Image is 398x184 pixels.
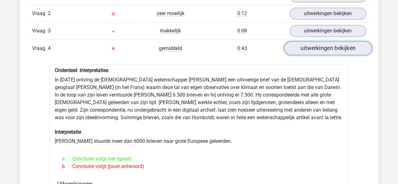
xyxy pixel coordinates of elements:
span: gemiddeld [159,45,182,51]
span: makkelijk [160,28,181,34]
h6: Interpretatie [55,129,344,135]
a: uitwerkingen bekijken [284,42,372,55]
span: 0:08 [237,28,247,34]
h6: Onderdeel: Interpretaties [55,67,344,73]
span: 2 [48,10,51,16]
a: uitwerkingen bekijken [290,8,366,20]
span: a [62,155,72,162]
div: Conclusie volgt niet (goed) [57,155,341,162]
span: Vraag [32,10,48,17]
span: Vraag [32,27,48,35]
a: uitwerkingen bekijken [290,25,366,37]
span: 4 [48,45,51,51]
span: zeer moeilijk [157,10,184,17]
span: 0:43 [237,45,247,51]
div: Conclusie volgt (jouw antwoord) [57,162,341,170]
span: Vraag [32,44,48,52]
span: b [62,162,72,170]
span: 3 [48,28,51,34]
span: 0:12 [237,10,247,17]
